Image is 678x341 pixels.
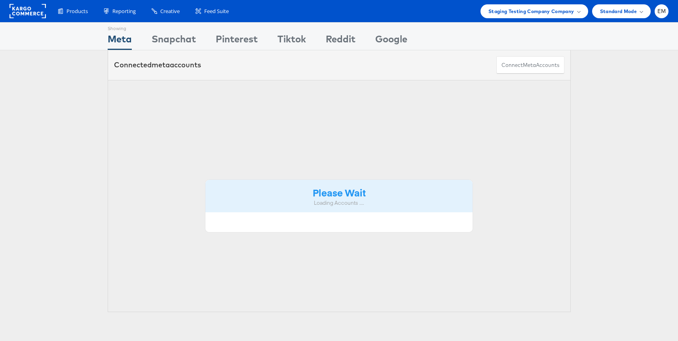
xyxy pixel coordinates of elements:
[160,8,180,15] span: Creative
[657,9,666,14] span: EM
[112,8,136,15] span: Reporting
[216,32,258,50] div: Pinterest
[108,32,132,50] div: Meta
[488,7,574,15] span: Staging Testing Company Company
[152,60,170,69] span: meta
[313,186,366,199] strong: Please Wait
[277,32,306,50] div: Tiktok
[600,7,637,15] span: Standard Mode
[66,8,88,15] span: Products
[523,61,536,69] span: meta
[108,23,132,32] div: Showing
[152,32,196,50] div: Snapchat
[496,56,564,74] button: ConnectmetaAccounts
[326,32,355,50] div: Reddit
[375,32,407,50] div: Google
[211,199,467,207] div: Loading Accounts ....
[114,60,201,70] div: Connected accounts
[204,8,229,15] span: Feed Suite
